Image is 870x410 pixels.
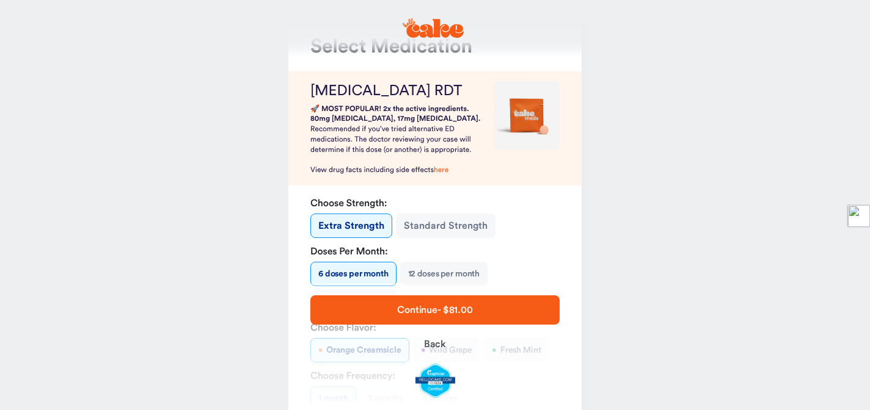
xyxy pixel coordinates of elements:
span: Back [424,339,446,349]
strong: Doses Per Month: [310,245,560,259]
img: legit-script-certified.png [415,364,455,398]
h2: [MEDICAL_DATA] RDT [310,81,484,102]
p: Recommended if you’ve tried alternative ED medications. The doctor reviewing your case will deter... [310,124,484,155]
p: View drug facts including side effects [310,165,484,176]
strong: 🚀 MOST POPULAR! 2x the active ingredients. 80mg [MEDICAL_DATA], 17mg [MEDICAL_DATA]. [310,106,480,123]
button: 12 doses per month [400,262,488,286]
button: Standard Strength [396,214,495,238]
button: Extra Strength [310,214,392,238]
button: Back [310,329,560,359]
a: here [434,167,448,174]
strong: Choose Strength: [310,196,560,211]
img: medication image [494,81,560,149]
button: 6 doses per month [310,262,397,286]
img: toggle-logo.svg [848,205,870,227]
button: Continue- $81.00 [310,295,560,325]
span: Continue - $81.00 [397,305,472,315]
